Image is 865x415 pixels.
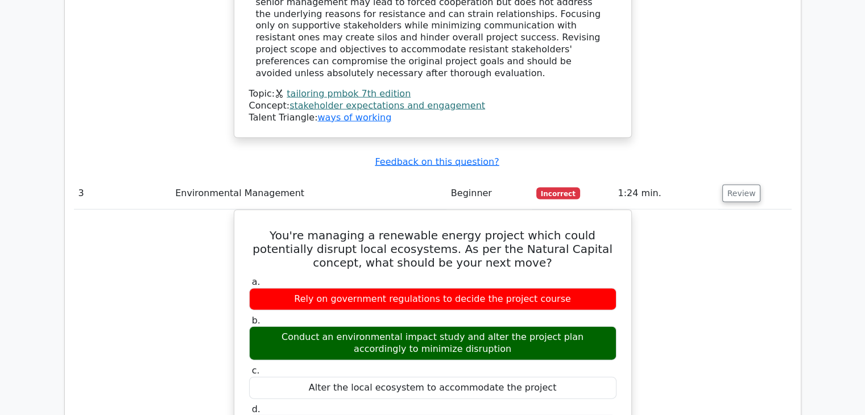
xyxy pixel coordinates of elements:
h5: You're managing a renewable energy project which could potentially disrupt local ecosystems. As p... [248,229,618,269]
span: c. [252,365,260,376]
div: Talent Triangle: [249,88,616,123]
span: Incorrect [536,188,580,199]
a: tailoring pmbok 7th edition [287,88,411,99]
span: d. [252,404,260,414]
td: Beginner [446,177,532,210]
div: Conduct an environmental impact study and alter the project plan accordingly to minimize disruption [249,326,616,360]
button: Review [722,185,761,202]
div: Alter the local ecosystem to accommodate the project [249,377,616,399]
td: 1:24 min. [613,177,717,210]
div: Concept: [249,100,616,112]
a: Feedback on this question? [375,156,499,167]
div: Rely on government regulations to decide the project course [249,288,616,310]
div: Topic: [249,88,616,100]
a: ways of working [317,112,391,123]
span: b. [252,315,260,326]
td: 3 [74,177,171,210]
a: stakeholder expectations and engagement [289,100,485,111]
td: Environmental Management [171,177,446,210]
span: a. [252,276,260,287]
